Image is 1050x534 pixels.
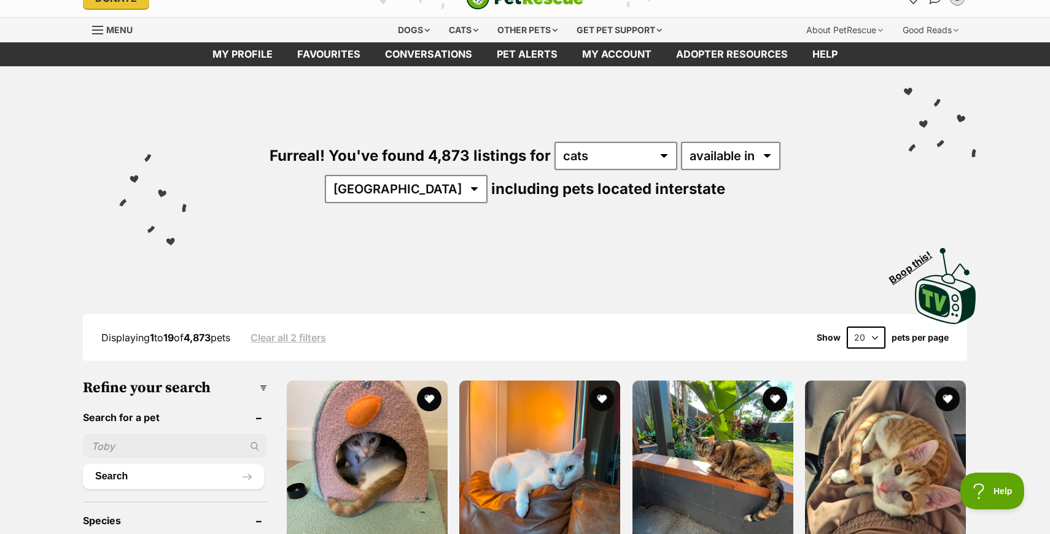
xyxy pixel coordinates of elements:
a: Adopter resources [664,42,800,66]
a: Help [800,42,850,66]
span: Displaying to of pets [101,331,230,344]
button: favourite [763,387,787,411]
div: Cats [440,18,487,42]
div: Good Reads [894,18,967,42]
strong: 19 [163,331,174,344]
div: Dogs [389,18,438,42]
button: Search [83,464,264,489]
img: PetRescue TV logo [915,248,976,324]
a: Pet alerts [484,42,570,66]
div: Other pets [489,18,566,42]
button: favourite [417,387,441,411]
a: Favourites [285,42,373,66]
a: conversations [373,42,484,66]
div: Get pet support [568,18,671,42]
label: pets per page [892,333,949,342]
strong: 1 [150,331,154,344]
iframe: Help Scout Beacon - Open [960,473,1025,509]
strong: 4,873 [184,331,211,344]
header: Search for a pet [83,412,267,423]
span: including pets located interstate [491,180,725,198]
span: Show [817,333,841,342]
span: Menu [106,25,133,35]
span: Boop this! [887,241,944,285]
button: favourite [590,387,615,411]
a: My profile [200,42,285,66]
a: Clear all 2 filters [251,332,326,343]
div: About PetRescue [798,18,892,42]
h3: Refine your search [83,379,267,397]
span: Furreal! You've found 4,873 listings for [270,147,551,164]
button: favourite [935,387,960,411]
header: Species [83,515,267,526]
a: My account [570,42,664,66]
input: Toby [83,435,267,458]
a: Boop this! [915,237,976,327]
a: Menu [92,18,141,40]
